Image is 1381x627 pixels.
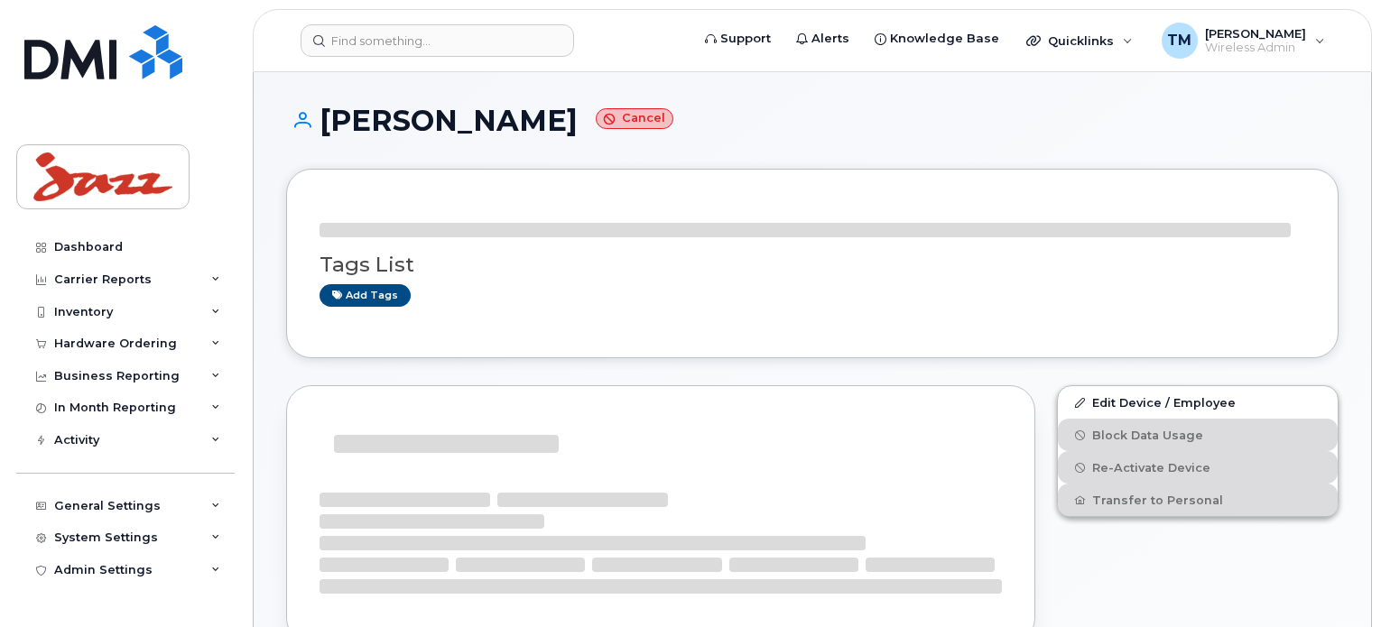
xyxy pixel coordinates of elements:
button: Transfer to Personal [1058,484,1338,516]
a: Edit Device / Employee [1058,386,1338,419]
small: Cancel [596,108,673,129]
h1: [PERSON_NAME] [286,105,1339,136]
button: Block Data Usage [1058,419,1338,451]
button: Re-Activate Device [1058,451,1338,484]
span: Re-Activate Device [1092,461,1210,475]
h3: Tags List [320,254,1305,276]
a: Add tags [320,284,411,307]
